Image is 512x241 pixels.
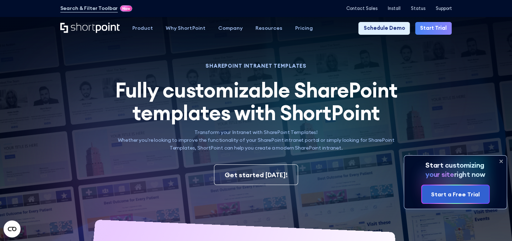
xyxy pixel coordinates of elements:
[60,5,118,12] a: Search & Filter Toolbar
[166,24,205,32] div: Why ShortPoint
[249,22,289,35] a: Resources
[435,6,452,11] a: Support
[431,190,480,198] div: Start a Free Trial
[224,170,287,180] div: Get started [DATE]!
[218,24,242,32] div: Company
[132,24,153,32] div: Product
[289,22,319,35] a: Pricing
[115,77,397,125] span: Fully customizable SharePoint templates with ShortPoint
[358,22,410,35] a: Schedule Demo
[422,185,489,203] a: Start a Free Trial
[346,6,378,11] a: Contact Sales
[295,24,313,32] div: Pricing
[411,6,425,11] a: Status
[385,159,512,241] iframe: Chat Widget
[214,164,298,185] a: Get started [DATE]!
[159,22,211,35] a: Why ShortPoint
[211,22,249,35] a: Company
[106,64,406,68] h1: SHAREPOINT INTRANET TEMPLATES
[106,129,406,152] p: Transform your Intranet with SharePoint Templates! Whether you're looking to improve the function...
[60,23,120,34] a: Home
[4,220,21,237] button: Open CMP widget
[415,22,452,35] a: Start Trial
[388,6,401,11] a: Install
[255,24,282,32] div: Resources
[126,22,159,35] a: Product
